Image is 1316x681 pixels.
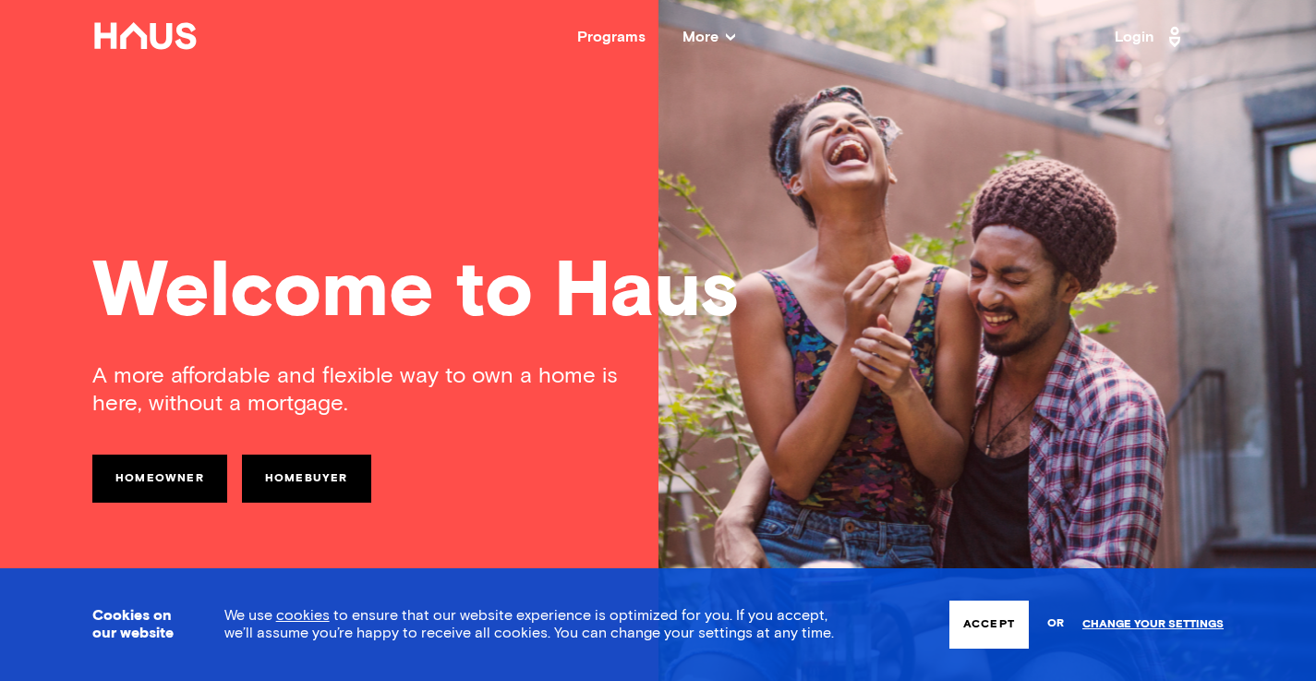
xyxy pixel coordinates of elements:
[242,455,371,503] a: Homebuyer
[276,608,330,623] a: cookies
[92,362,658,418] div: A more affordable and flexible way to own a home is here, without a mortgage.
[1082,618,1224,631] a: Change your settings
[92,254,1224,333] div: Welcome to Haus
[1115,22,1187,52] a: Login
[949,601,1029,649] button: Accept
[682,30,735,44] span: More
[224,608,834,640] span: We use to ensure that our website experience is optimized for you. If you accept, we’ll assume yo...
[1047,608,1064,640] span: or
[92,455,227,503] a: Homeowner
[92,607,178,642] h3: Cookies on our website
[577,30,646,44] a: Programs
